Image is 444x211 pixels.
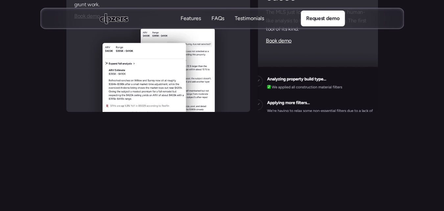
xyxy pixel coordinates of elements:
a: TestimonialsTestimonials [235,15,264,22]
a: FeaturesFeatures [180,15,201,22]
p: FAQs [211,22,224,29]
a: Request demo [301,11,344,26]
a: FAQsFAQs [211,15,224,22]
p: Testimonials [235,15,264,22]
p: Request demo [306,14,339,23]
p: FAQs [211,15,224,22]
p: Testimonials [235,22,264,29]
p: Features [180,15,201,22]
a: Book demo [266,38,292,44]
p: Features [180,22,201,29]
